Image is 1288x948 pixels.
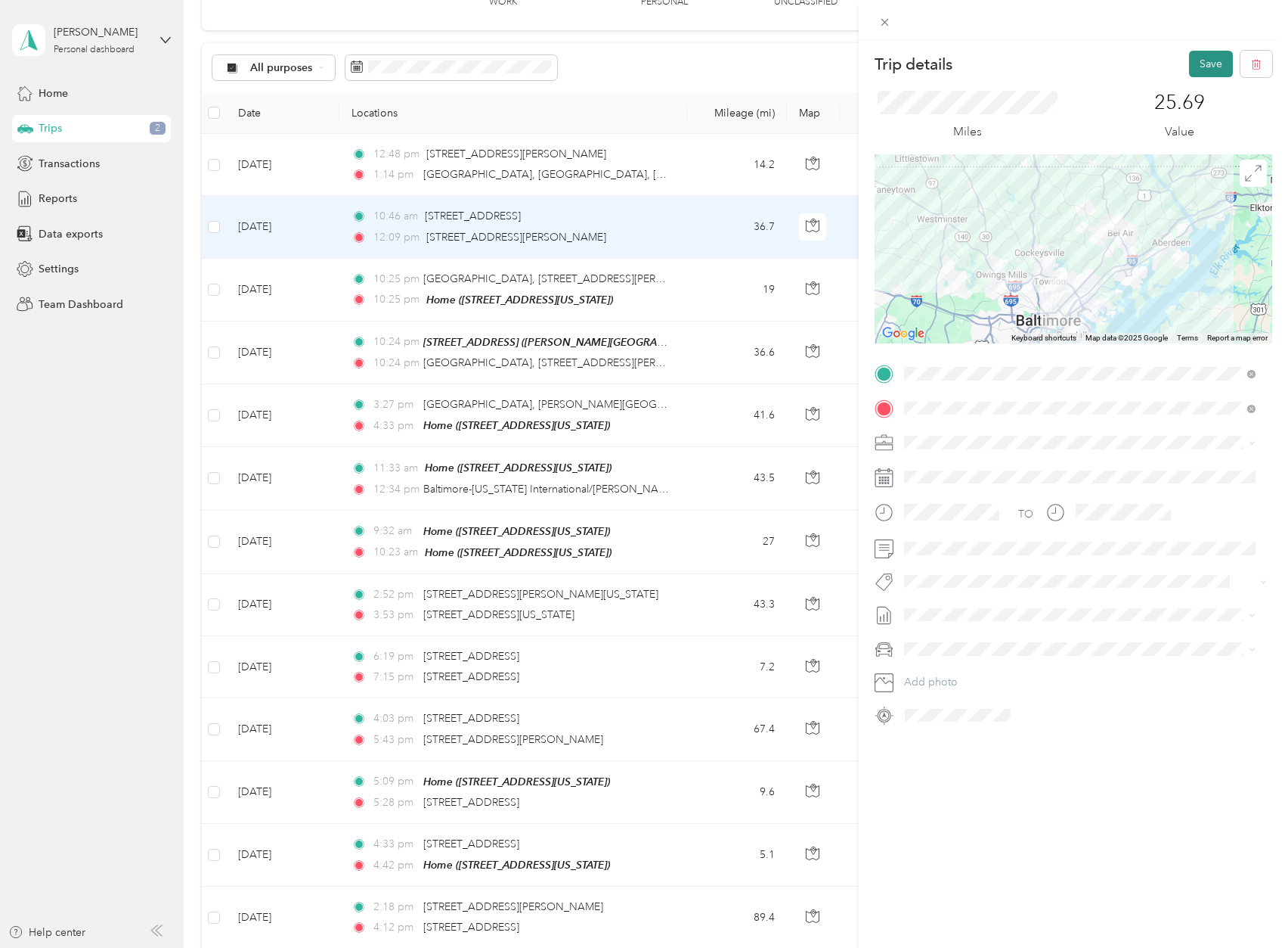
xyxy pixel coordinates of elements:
[1207,334,1268,342] a: Report a map error
[1011,333,1076,343] button: Keyboard shortcuts
[875,54,952,75] p: Trip details
[953,123,982,141] p: Miles
[878,324,928,343] img: Google
[1165,123,1194,141] p: Value
[1154,91,1205,115] p: 25.69
[1018,506,1033,522] div: TO
[1177,334,1198,342] a: Terms (opens in new tab)
[878,324,928,343] a: Open this area in Google Maps (opens a new window)
[1189,51,1233,77] button: Save
[1203,863,1288,948] iframe: Everlance-gr Chat Button Frame
[899,672,1272,693] button: Add photo
[1085,334,1168,342] span: Map data ©2025 Google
